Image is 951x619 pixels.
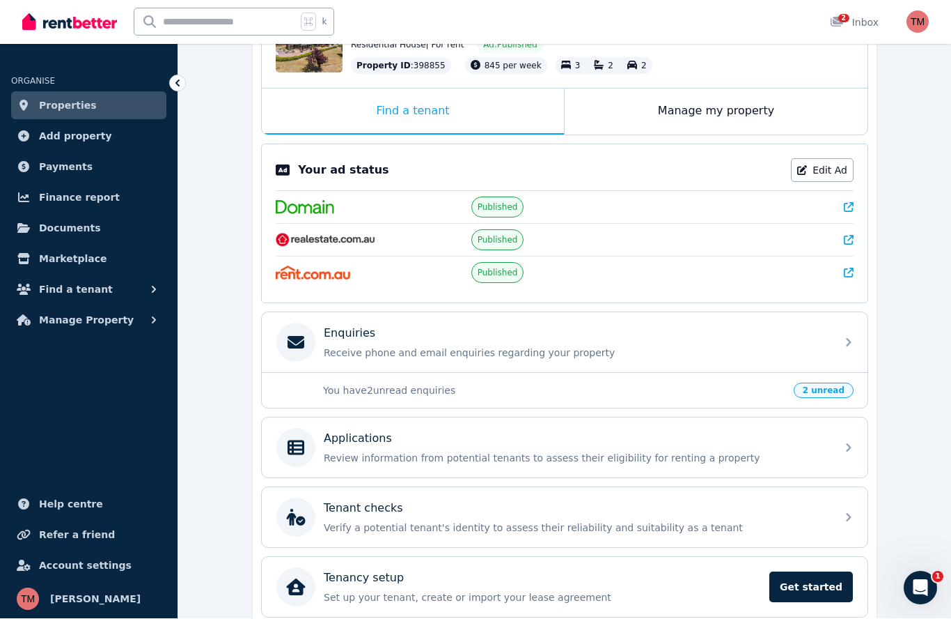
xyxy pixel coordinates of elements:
[356,61,411,72] span: Property ID
[39,159,93,176] span: Payments
[324,346,828,360] p: Receive phone and email enquiries regarding your property
[39,98,97,114] span: Properties
[22,12,117,33] img: RentBetter
[11,215,166,243] a: Documents
[641,61,647,71] span: 2
[11,307,166,335] button: Manage Property
[39,527,115,544] span: Refer a friend
[485,61,542,71] span: 845 per week
[262,418,867,478] a: ApplicationsReview information from potential tenants to assess their eligibility for renting a p...
[11,552,166,580] a: Account settings
[906,11,929,33] img: Tony Mansfield
[791,159,854,183] a: Edit Ad
[904,572,937,605] iframe: Intercom live chat
[565,89,867,135] div: Manage my property
[11,491,166,519] a: Help centre
[478,268,518,279] span: Published
[478,202,518,213] span: Published
[838,15,849,23] span: 2
[298,162,388,179] p: Your ad status
[324,326,375,342] p: Enquiries
[39,251,107,268] span: Marketplace
[11,276,166,304] button: Find a tenant
[50,591,141,608] span: [PERSON_NAME]
[324,591,761,605] p: Set up your tenant, create or import your lease agreement
[324,452,828,466] p: Review information from potential tenants to assess their eligibility for renting a property
[276,266,350,280] img: Rent.com.au
[11,521,166,549] a: Refer a friend
[39,558,132,574] span: Account settings
[276,201,334,215] img: Domain.com.au
[39,312,134,329] span: Manage Property
[351,58,451,75] div: : 398855
[324,521,828,535] p: Verify a potential tenant's identity to assess their reliability and suitability as a tenant
[11,153,166,181] a: Payments
[932,572,943,583] span: 1
[11,123,166,151] a: Add property
[483,40,537,51] span: Ad: Published
[575,61,581,71] span: 3
[262,558,867,618] a: Tenancy setupSet up your tenant, create or import your lease agreementGet started
[322,17,327,28] span: k
[11,184,166,212] a: Finance report
[794,383,854,399] span: 2 unread
[39,282,113,298] span: Find a tenant
[608,61,613,71] span: 2
[39,128,112,145] span: Add property
[324,570,404,587] p: Tenancy setup
[262,488,867,548] a: Tenant checksVerify a potential tenant's identity to assess their reliability and suitability as ...
[262,313,867,373] a: EnquiriesReceive phone and email enquiries regarding your property
[324,500,403,517] p: Tenant checks
[276,234,375,247] img: RealEstate.com.au
[17,588,39,611] img: Tony Mansfield
[11,92,166,120] a: Properties
[478,235,518,246] span: Published
[11,245,166,273] a: Marketplace
[39,220,101,237] span: Documents
[323,384,785,398] p: You have 2 unread enquiries
[39,496,103,513] span: Help centre
[39,190,120,206] span: Finance report
[351,40,464,51] span: Residential House | For rent
[830,16,879,30] div: Inbox
[262,89,564,135] div: Find a tenant
[11,77,55,86] span: ORGANISE
[769,572,853,603] span: Get started
[324,431,392,448] p: Applications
